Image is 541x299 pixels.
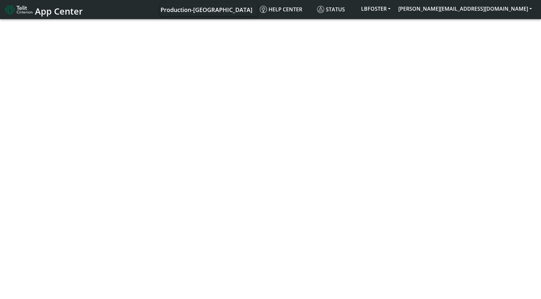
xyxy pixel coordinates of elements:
[260,6,267,13] img: knowledge.svg
[35,5,83,17] span: App Center
[5,5,32,15] img: logo-telit-cinterion-gw-new.png
[160,6,252,14] span: Production-[GEOGRAPHIC_DATA]
[5,3,82,17] a: App Center
[394,3,536,15] button: [PERSON_NAME][EMAIL_ADDRESS][DOMAIN_NAME]
[257,3,315,16] a: Help center
[315,3,357,16] a: Status
[317,6,345,13] span: Status
[357,3,394,15] button: LBFOSTER
[160,3,252,16] a: Your current platform instance
[317,6,324,13] img: status.svg
[260,6,302,13] span: Help center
